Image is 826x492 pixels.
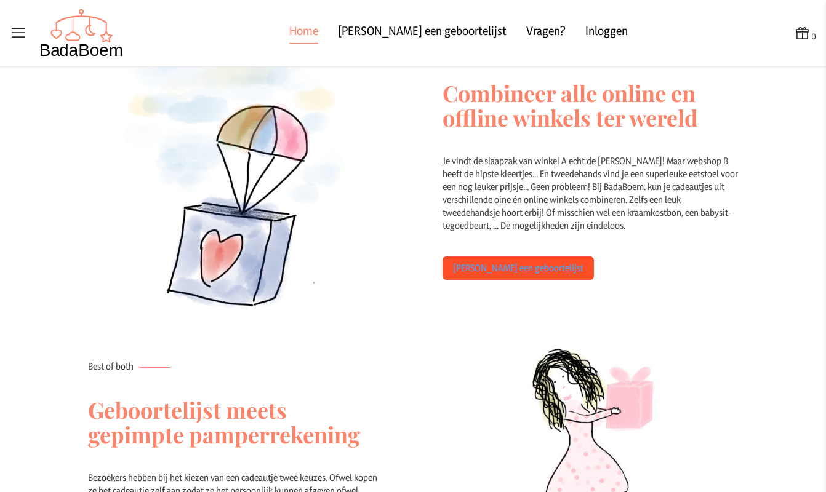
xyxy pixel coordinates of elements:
button: 0 [794,25,816,42]
a: Home [289,22,318,44]
h2: Geboortelijst meets gepimpte pamperrekening [88,373,383,471]
a: Vragen? [526,22,566,44]
a: Inloggen [585,22,628,44]
img: Badaboem [39,9,124,58]
h2: Combineer alle online en offline winkels ter wereld [443,56,738,154]
a: [PERSON_NAME] een geboortelijst [338,22,507,44]
div: Je vindt de slaapzak van winkel A echt de [PERSON_NAME]! Maar webshop B heeft de hipste kleertjes... [443,154,738,256]
p: Best of both [88,360,383,373]
a: [PERSON_NAME] een geboortelijst [443,256,594,280]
